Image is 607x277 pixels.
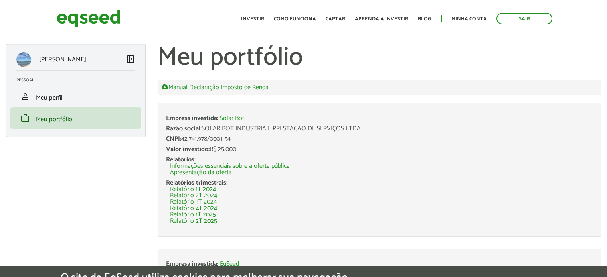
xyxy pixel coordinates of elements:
span: Meu perfil [36,92,63,103]
span: Empresa investida: [166,113,218,124]
a: Minha conta [451,16,487,22]
img: EqSeed [57,8,121,29]
a: EqSeed [220,261,239,267]
span: Meu portfólio [36,114,72,125]
a: Relatório 3T 2024 [170,199,217,205]
p: [PERSON_NAME] [39,56,86,63]
div: 42.741.978/0001-54 [166,136,593,142]
a: personMeu perfil [16,92,135,101]
a: Informações essenciais sobre a oferta pública [170,163,290,169]
a: Colapsar menu [126,54,135,65]
a: Aprenda a investir [355,16,408,22]
a: workMeu portfólio [16,113,135,123]
a: Investir [241,16,264,22]
h2: Pessoal [16,78,141,83]
span: Valor investido: [166,144,210,155]
span: Relatórios trimestrais: [166,177,227,188]
a: Solar Bot [220,115,244,122]
a: Como funciona [274,16,316,22]
div: R$ 25.000 [166,146,593,153]
span: person [20,92,30,101]
div: SOLAR BOT INDUSTRIA E PRESTACAO DE SERVIÇOS LTDA. [166,126,593,132]
span: Relatórios: [166,154,196,165]
a: Relatório 4T 2024 [170,205,217,212]
span: left_panel_close [126,54,135,64]
a: Blog [418,16,431,22]
a: Relatório 1T 2025 [170,212,216,218]
a: Sair [496,13,552,24]
span: work [20,113,30,123]
a: Captar [326,16,345,22]
li: Meu portfólio [10,107,141,129]
span: Empresa investida: [166,259,218,269]
a: Relatório 2T 2025 [170,218,217,224]
a: Apresentação da oferta [170,169,232,176]
span: CNPJ: [166,134,181,144]
h1: Meu portfólio [158,44,601,72]
span: Razão social: [166,123,202,134]
a: Manual Declaração Imposto de Renda [162,84,269,91]
a: Relatório 1T 2024 [170,186,216,193]
a: Relatório 2T 2024 [170,193,217,199]
li: Meu perfil [10,86,141,107]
